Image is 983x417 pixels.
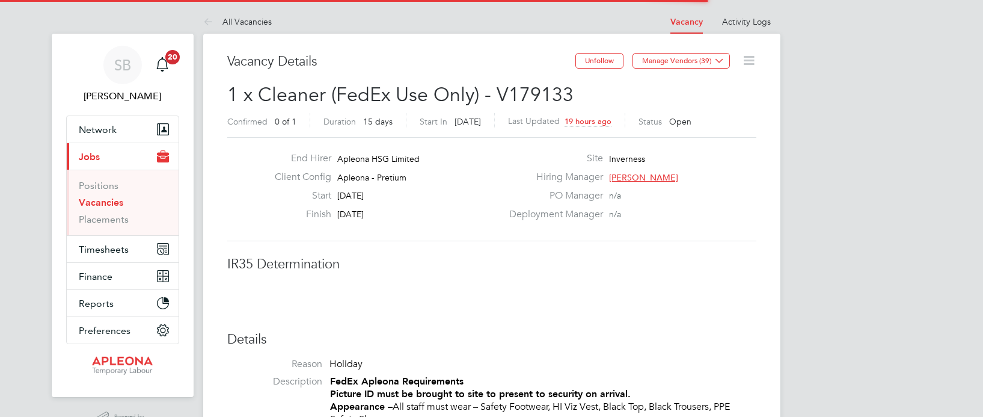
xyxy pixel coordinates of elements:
label: Client Config [265,171,331,184]
span: 19 hours ago [565,116,611,126]
nav: Main navigation [52,34,194,397]
label: Confirmed [227,116,268,127]
span: Timesheets [79,244,129,255]
label: Status [638,116,662,127]
label: Start [265,190,331,202]
span: Jobs [79,151,100,162]
span: Inverness [609,153,645,164]
a: Vacancies [79,197,123,208]
span: Holiday [329,358,363,370]
span: Preferences [79,325,130,336]
span: [DATE] [337,190,364,201]
span: Reports [79,298,114,309]
label: Site [502,152,603,165]
span: 20 [165,50,180,64]
label: PO Manager [502,190,603,202]
span: Suzanne Bell [66,89,179,103]
span: Apleona - Pretium [337,172,406,183]
h3: IR35 Determination [227,256,756,273]
span: 1 x Cleaner (FedEx Use Only) - V179133 [227,83,574,107]
a: SB[PERSON_NAME] [66,46,179,103]
a: Go to home page [66,356,179,375]
div: Jobs [67,170,179,235]
span: Open [669,116,691,127]
span: n/a [609,190,621,201]
label: Last Updated [508,116,560,126]
button: Timesheets [67,236,179,262]
span: [DATE] [337,209,364,220]
h3: Details [227,331,756,348]
span: 15 days [363,116,393,127]
button: Manage Vendors (39) [632,53,730,69]
button: Jobs [67,143,179,170]
a: All Vacancies [203,16,272,27]
span: [PERSON_NAME] [609,172,678,183]
label: Start In [420,116,447,127]
strong: Appearance – [330,401,393,412]
label: Finish [265,208,331,221]
a: Placements [79,214,129,225]
span: 0 of 1 [275,116,296,127]
span: n/a [609,209,621,220]
strong: Picture ID must be brought to site to present to security on arrival. [330,388,631,400]
span: SB [114,57,131,73]
label: End Hirer [265,152,331,165]
label: Deployment Manager [502,208,603,221]
label: Reason [227,358,322,371]
span: Network [79,124,117,135]
button: Finance [67,263,179,289]
span: Finance [79,271,112,282]
button: Preferences [67,317,179,344]
label: Duration [323,116,356,127]
a: Activity Logs [722,16,771,27]
button: Unfollow [575,53,623,69]
label: Hiring Manager [502,171,603,184]
h3: Vacancy Details [227,53,575,70]
span: Apleona HSG Limited [337,153,420,164]
a: 20 [150,46,174,84]
label: Description [227,375,322,388]
img: apleona-logo-retina.png [92,356,153,375]
a: Positions [79,180,118,191]
button: Network [67,116,179,143]
strong: FedEx Apleona Requirements [330,375,464,387]
button: Reports [67,290,179,317]
a: Vacancy [670,17,703,27]
span: [DATE] [455,116,481,127]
